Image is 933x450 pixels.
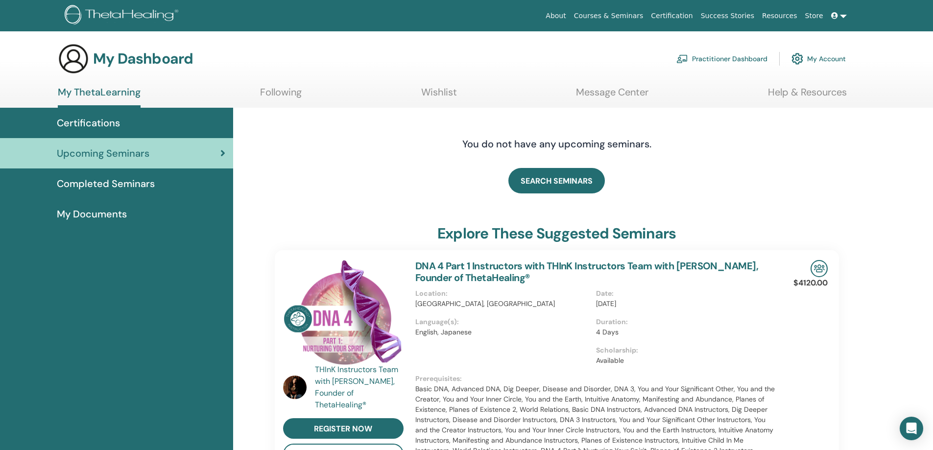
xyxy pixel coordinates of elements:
a: Courses & Seminars [570,7,647,25]
a: Store [801,7,827,25]
a: Message Center [576,86,648,105]
h3: explore these suggested seminars [437,225,676,242]
a: Help & Resources [768,86,847,105]
h3: My Dashboard [93,50,193,68]
div: Open Intercom Messenger [900,417,923,440]
p: English, Japanese [415,327,590,337]
a: Resources [758,7,801,25]
a: THInK Instructors Team with [PERSON_NAME], Founder of ThetaHealing® [315,364,406,411]
h4: You do not have any upcoming seminars. [403,138,711,150]
a: register now [283,418,404,439]
a: DNA 4 Part 1 Instructors with THInK Instructors Team with [PERSON_NAME], Founder of ThetaHealing® [415,260,759,284]
a: SEARCH SEMINARS [508,168,605,193]
a: Success Stories [697,7,758,25]
img: logo.png [65,5,182,27]
img: default.jpg [283,376,307,399]
img: generic-user-icon.jpg [58,43,89,74]
span: Certifications [57,116,120,130]
span: Completed Seminars [57,176,155,191]
a: About [542,7,570,25]
span: My Documents [57,207,127,221]
span: Upcoming Seminars [57,146,149,161]
a: My ThetaLearning [58,86,141,108]
img: cog.svg [791,50,803,67]
span: SEARCH SEMINARS [521,176,593,186]
p: $4120.00 [793,277,828,289]
a: Certification [647,7,696,25]
img: chalkboard-teacher.svg [676,54,688,63]
p: Scholarship : [596,345,771,355]
img: In-Person Seminar [811,260,828,277]
p: Location : [415,288,590,299]
p: [GEOGRAPHIC_DATA], [GEOGRAPHIC_DATA] [415,299,590,309]
span: register now [314,424,372,434]
p: Duration : [596,317,771,327]
p: Available [596,355,771,366]
p: Prerequisites : [415,374,777,384]
p: Language(s) : [415,317,590,327]
p: Date : [596,288,771,299]
a: Following [260,86,302,105]
a: Practitioner Dashboard [676,48,767,70]
a: My Account [791,48,846,70]
p: 4 Days [596,327,771,337]
img: DNA 4 Part 1 Instructors [283,260,404,367]
p: [DATE] [596,299,771,309]
a: Wishlist [421,86,457,105]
